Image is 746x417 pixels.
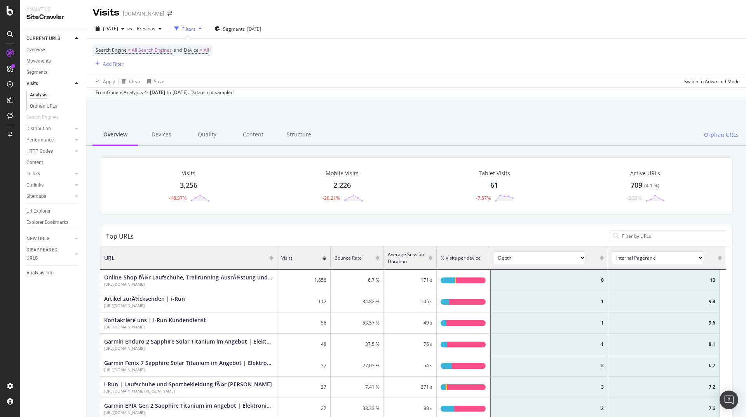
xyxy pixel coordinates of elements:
div: [DATE] [247,26,261,32]
span: Search Engine [96,47,127,53]
div: Analysis Info [26,269,54,277]
div: 0 [490,270,608,291]
div: Garmin EPIX Gen 2 Sapphire Titanium im Angebot | Elektronik Uhren Garmin [104,402,273,410]
span: Bounce Rate [335,255,362,261]
div: i-Run | Laufschuhe und Sportbekleidung fÃ¼r Herren [104,380,272,388]
div: Performance [26,136,54,144]
button: Previous [134,23,165,35]
div: From Google Analytics 4 - to Data is not sampled [96,89,234,96]
div: -20.21% [322,195,340,201]
div: 10 [608,270,720,291]
span: = [200,47,202,53]
div: -3.53% [627,195,641,201]
button: Save [144,75,164,87]
span: Segments [223,26,245,32]
div: Quality [184,124,230,146]
div: Overview [26,46,45,54]
div: Tablet Visits [479,169,510,177]
a: Segments [26,68,80,77]
div: Garmin Fenix 7 Sapphire Solar Titanium im Angebot | Elektronik Uhren Garmin [104,367,273,372]
a: Visits [26,80,73,88]
div: 3 [490,377,608,398]
a: Url Explorer [26,207,80,215]
div: Distribution [26,125,51,133]
div: 7.41 % [331,377,384,398]
div: Artikel zurÃ¼cksenden | i-Run [104,303,185,308]
div: Artikel zurÃ¼cksenden | i-Run [104,295,185,303]
div: Analysis [30,91,47,99]
div: Garmin Enduro 2 Sapphire Solar Titanium im Angebot | Elektronik Uhren Garmin [104,345,273,351]
div: 7.2 [608,377,720,398]
a: Outlinks [26,181,73,189]
div: Outlinks [26,181,44,189]
span: Device [184,47,199,53]
div: Inlinks [26,170,40,178]
span: = [128,47,131,53]
span: % Visits per device [441,255,481,261]
div: Mobile Visits [326,169,359,177]
div: 112 [277,291,331,312]
a: CURRENT URLS [26,35,73,43]
span: All Search Engines [132,45,172,56]
div: [DOMAIN_NAME] [123,10,164,17]
div: Garmin Fenix 7 Sapphire Solar Titanium im Angebot | Elektronik Uhren Garmin [104,359,273,367]
button: Segments[DATE] [211,23,264,35]
span: vs [127,25,134,32]
div: Online-Shop fÃ¼r Laufschuhe, Trailrunning-AusrÃ¼stung und Sportbekleidung | i-Run [104,274,273,281]
a: Analysis [30,91,80,99]
button: Add Filter [92,59,124,68]
a: Search Engines [26,113,66,122]
span: 2025 Aug. 16th [103,25,118,32]
div: Explorer Bookmarks [26,218,68,227]
div: Open Intercom Messenger [720,391,738,409]
div: Sitemaps [26,192,46,201]
div: Segments [26,68,47,77]
div: Garmin Enduro 2 Sapphire Solar Titanium im Angebot | Elektronik Uhren Garmin [104,338,273,345]
a: Orphan URLs [30,102,80,110]
div: 105 s [384,291,437,312]
div: Content [26,159,43,167]
div: [DATE] . [173,89,189,96]
div: Devices [138,124,184,146]
div: 54 s [384,355,437,377]
div: Top URLs [106,232,134,240]
div: 27.03 % [331,355,384,377]
div: Kontaktiere uns | i-Run Kundendienst [104,324,206,330]
a: Analysis Info [26,269,80,277]
span: [object Object] [494,251,596,264]
div: 48 [277,334,331,355]
a: Sitemaps [26,192,73,201]
div: DISAPPEARED URLS [26,246,66,262]
div: 1 [490,334,608,355]
button: Apply [92,75,115,87]
div: Visits [182,169,195,177]
div: HTTP Codes [26,147,53,155]
div: 9.6 [608,312,720,334]
div: 3,256 [180,180,197,190]
div: Clear [129,78,141,85]
div: Url Explorer [26,207,51,215]
div: Online-Shop fÃ¼r Laufschuhe, Trailrunning-AusrÃ¼stung und Sportbekleidung | i-Run [104,281,273,287]
span: Previous [134,25,155,32]
span: Visits [281,255,293,261]
button: Clear [119,75,141,87]
a: Movements [26,57,80,65]
div: 6.7 % [331,270,384,291]
a: DISAPPEARED URLS [26,246,73,262]
span: All [204,45,209,56]
div: Garmin EPIX Gen 2 Sapphire Titanium im Angebot | Elektronik Uhren Garmin [104,410,273,415]
div: Switch to Advanced Mode [684,78,740,85]
button: [DATE] [92,23,127,35]
div: 171 s [384,270,437,291]
div: 2 [490,355,608,377]
a: Explorer Bookmarks [26,218,80,227]
div: [DATE] [150,89,165,96]
a: Overview [26,46,80,54]
a: Content [26,159,80,167]
button: Filters [171,23,205,35]
div: Orphan URLs [30,102,57,110]
div: 37 [277,355,331,377]
div: 9.8 [608,291,720,312]
span: and [174,47,182,53]
div: 37.5 % [331,334,384,355]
